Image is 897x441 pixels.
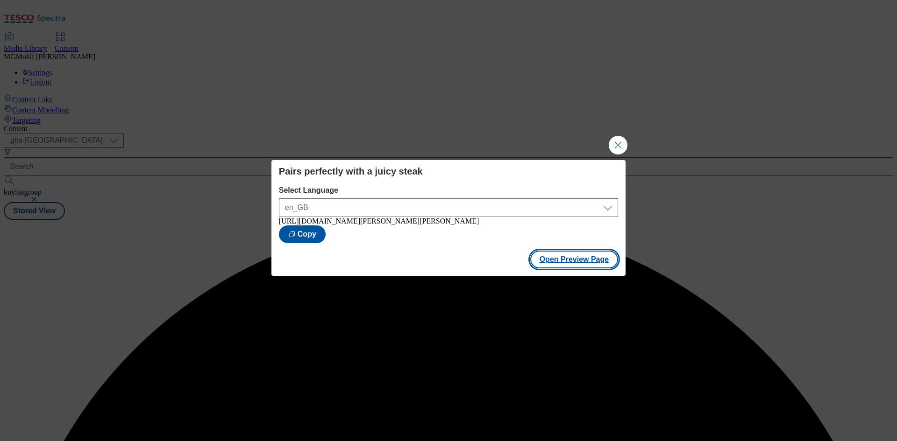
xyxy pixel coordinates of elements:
[279,186,618,195] label: Select Language
[279,166,618,177] h4: Pairs perfectly with a juicy steak
[279,217,618,225] div: [URL][DOMAIN_NAME][PERSON_NAME][PERSON_NAME]
[271,160,626,276] div: Modal
[279,225,326,243] button: Copy
[609,136,627,154] button: Close Modal
[530,251,619,268] button: Open Preview Page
